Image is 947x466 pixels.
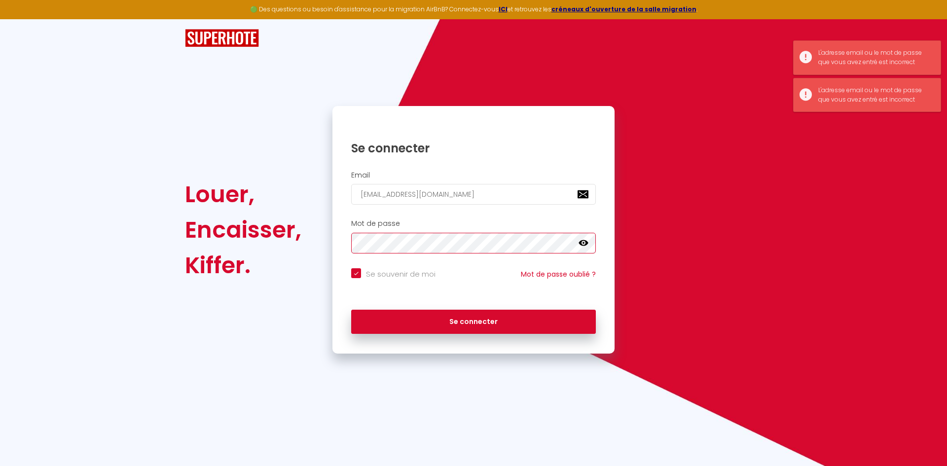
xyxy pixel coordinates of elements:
div: Kiffer. [185,248,301,283]
div: Encaisser, [185,212,301,248]
img: SuperHote logo [185,29,259,47]
button: Ouvrir le widget de chat LiveChat [8,4,37,34]
input: Ton Email [351,184,596,205]
button: Se connecter [351,310,596,334]
div: Louer, [185,177,301,212]
h1: Se connecter [351,141,596,156]
div: L'adresse email ou le mot de passe que vous avez entré est incorrect [818,86,931,105]
a: Mot de passe oublié ? [521,269,596,279]
h2: Mot de passe [351,219,596,228]
h2: Email [351,171,596,179]
div: L'adresse email ou le mot de passe que vous avez entré est incorrect [818,48,931,67]
a: ICI [499,5,508,13]
a: créneaux d'ouverture de la salle migration [551,5,696,13]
